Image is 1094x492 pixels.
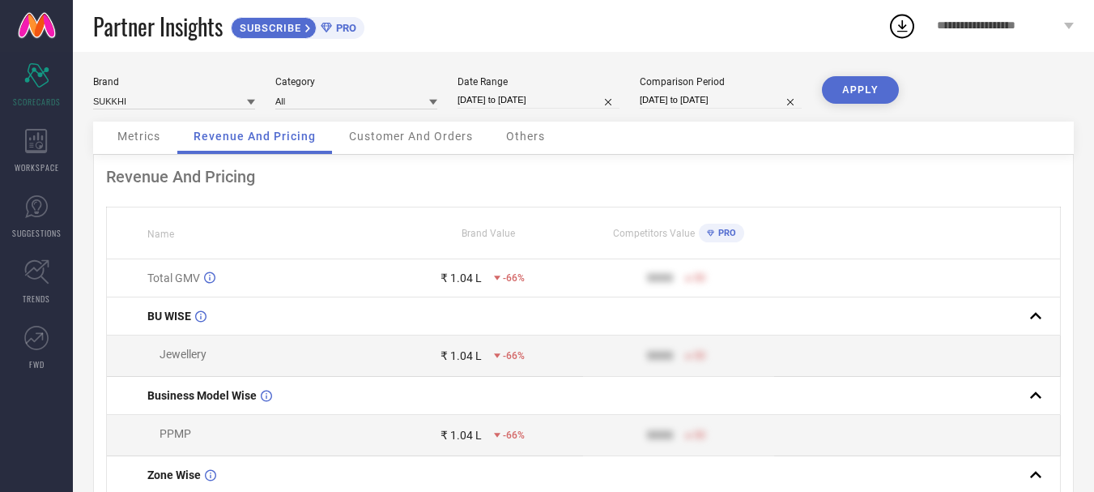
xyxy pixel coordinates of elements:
[147,229,174,240] span: Name
[194,130,316,143] span: Revenue And Pricing
[640,76,802,88] div: Comparison Period
[647,429,673,442] div: 9999
[647,272,673,285] div: 9999
[822,76,899,104] button: APPLY
[441,429,482,442] div: ₹ 1.04 L
[93,76,255,88] div: Brand
[441,349,482,362] div: ₹ 1.04 L
[106,167,1061,186] div: Revenue And Pricing
[694,272,705,284] span: 50
[12,227,62,239] span: SUGGESTIONS
[15,161,59,173] span: WORKSPACE
[29,358,45,370] span: FWD
[147,468,201,481] span: Zone Wise
[13,96,61,108] span: SCORECARDS
[503,272,525,284] span: -66%
[458,76,619,88] div: Date Range
[714,228,736,238] span: PRO
[332,22,356,34] span: PRO
[888,11,917,41] div: Open download list
[93,10,223,43] span: Partner Insights
[462,228,515,239] span: Brand Value
[160,348,206,361] span: Jewellery
[694,350,705,362] span: 50
[506,130,545,143] span: Others
[275,76,437,88] div: Category
[503,350,525,362] span: -66%
[441,272,482,285] div: ₹ 1.04 L
[647,349,673,362] div: 9999
[640,92,802,109] input: Select comparison period
[613,228,695,239] span: Competitors Value
[147,272,200,285] span: Total GMV
[232,22,305,34] span: SUBSCRIBE
[147,389,257,402] span: Business Model Wise
[503,430,525,441] span: -66%
[147,310,191,323] span: BU WISE
[694,430,705,441] span: 50
[231,13,364,39] a: SUBSCRIBEPRO
[458,92,619,109] input: Select date range
[160,427,191,440] span: PPMP
[117,130,160,143] span: Metrics
[349,130,473,143] span: Customer And Orders
[23,293,50,305] span: TRENDS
